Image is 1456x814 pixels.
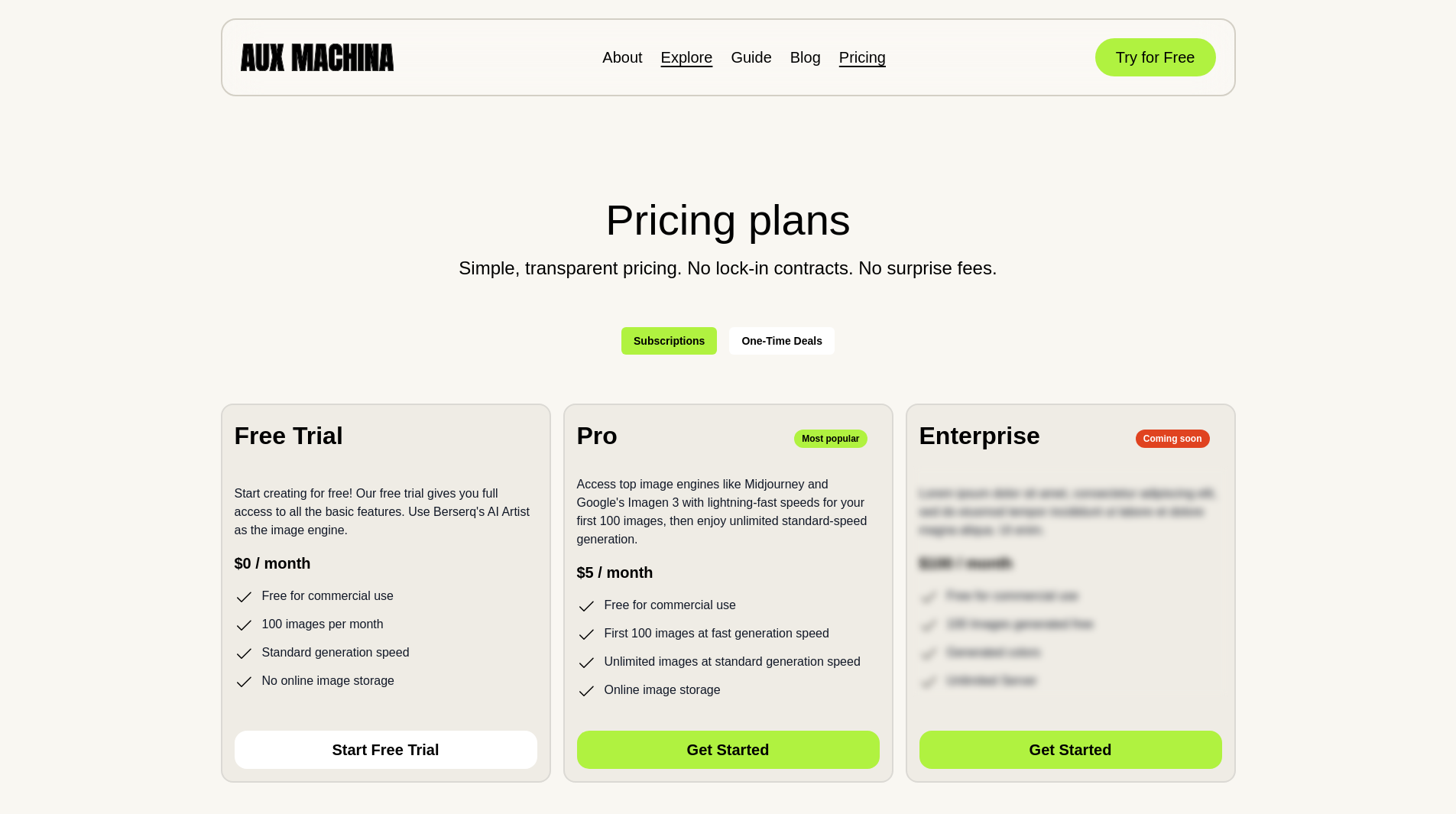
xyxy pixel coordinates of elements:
a: Pricing [839,49,886,66]
p: Most popular [794,430,867,448]
h2: Pricing plans [221,188,1236,252]
li: First 100 images at fast generation speed [577,624,880,644]
img: AUX MACHINA [241,44,394,70]
li: Online image storage [577,681,880,700]
li: Standard generation speed [235,644,537,663]
button: Get Started [919,731,1222,769]
button: One-Time Deals [729,327,835,355]
button: Get Started [577,731,880,769]
li: 100 images per month [235,615,537,634]
p: Start creating for free! Our free trial gives you full access to all the basic features. Use Bers... [235,485,537,540]
a: Guide [731,49,771,66]
button: Start Free Trial [235,731,537,769]
h2: Enterprise [919,417,1040,454]
li: Free for commercial use [577,596,880,615]
li: Unlimited images at standard generation speed [577,653,880,672]
a: Explore [661,49,713,66]
a: About [602,49,642,66]
p: Access top image engines like Midjourney and Google's Imagen 3 with lightning-fast speeds for you... [577,475,880,549]
button: Subscriptions [621,327,717,355]
p: $5 / month [577,561,880,584]
li: No online image storage [235,672,537,691]
h2: Pro [577,417,618,454]
li: Free for commercial use [235,587,537,606]
h2: Free Trial [235,417,343,454]
a: Blog [790,49,821,66]
p: Simple, transparent pricing. No lock-in contracts. No surprise fees. [221,258,1236,278]
button: Try for Free [1095,38,1216,76]
p: Coming soon [1136,430,1210,448]
p: $0 / month [235,552,537,575]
